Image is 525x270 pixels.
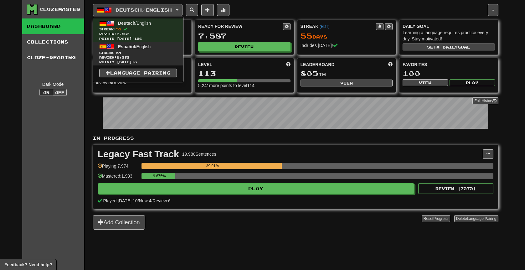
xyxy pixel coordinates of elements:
[186,4,198,16] button: Search sentences
[99,27,177,32] span: Streak:
[99,36,177,41] span: Points [DATE]: 156
[467,216,496,221] span: Language Pairing
[22,34,84,50] a: Collections
[93,42,183,65] a: Español/EnglishStreak:54 Review:8,332Points [DATE]:0
[301,23,376,29] div: Streak
[301,32,393,40] div: Day s
[301,61,335,68] span: Leaderboard
[152,198,171,203] span: Review: 6
[4,262,52,268] span: Open feedback widget
[286,61,291,68] span: Score more points to level up
[198,42,291,51] button: Review
[436,45,458,49] span: a daily
[98,173,138,183] div: Mastered: 1,933
[151,198,152,203] span: /
[22,18,84,34] a: Dashboard
[98,149,179,159] div: Legacy Fast Track
[139,198,152,203] span: New: 4
[138,198,139,203] span: /
[301,42,393,49] div: Includes [DATE]!
[301,70,393,78] div: th
[118,44,151,49] span: / English
[98,183,414,194] button: Play
[418,183,493,194] button: Review (7575)
[93,18,183,42] a: Deutsch/EnglishStreak:55 Review:7,587Points [DATE]:156
[472,97,498,104] a: Full History
[27,81,79,87] div: Dark Mode
[301,69,318,78] span: 805
[98,163,138,173] div: Playing: 7,974
[201,4,214,16] button: Add sentence to collection
[116,51,121,55] span: 54
[301,31,312,40] span: 55
[22,50,84,65] a: Cloze-Reading
[320,24,330,29] a: (EDT)
[118,21,135,26] span: Deutsch
[103,198,137,203] span: Played [DATE]: 10
[116,7,172,13] span: Deutsch / English
[217,4,229,16] button: More stats
[403,44,495,50] button: Seta dailygoal
[99,60,177,65] span: Points [DATE]: 0
[93,4,183,16] button: Deutsch/English
[53,89,67,96] button: Off
[388,61,393,68] span: This week in points, UTC
[198,32,291,40] div: 7,587
[143,163,282,169] div: 39.91%
[433,216,448,221] span: Progress
[198,70,291,77] div: 113
[96,80,188,86] div: New / Review
[99,55,177,60] span: Review: 8,332
[454,215,498,222] button: DeleteLanguage Pairing
[96,80,99,85] strong: 4
[118,21,151,26] span: / English
[403,79,448,86] button: View
[110,80,112,85] strong: 6
[99,32,177,36] span: Review: 7,587
[99,50,177,55] span: Streak:
[403,29,495,42] div: Learning a language requires practice every day. Stay motivated!
[403,23,495,29] div: Daily Goal
[301,80,393,86] button: View
[39,89,53,96] button: On
[93,215,145,230] button: Add Collection
[143,173,175,179] div: 9.675%
[198,61,212,68] span: Level
[39,6,80,13] div: Clozemaster
[116,27,121,31] span: 55
[403,70,495,77] div: 100
[118,44,135,49] span: Español
[198,23,283,29] div: Ready for Review
[182,151,216,157] div: 19,980 Sentences
[93,135,498,141] p: In Progress
[198,82,291,89] div: 5,241 more points to level 114
[450,79,495,86] button: Play
[422,215,450,222] button: ResetProgress
[99,69,177,77] a: Language Pairing
[403,61,495,68] div: Favorites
